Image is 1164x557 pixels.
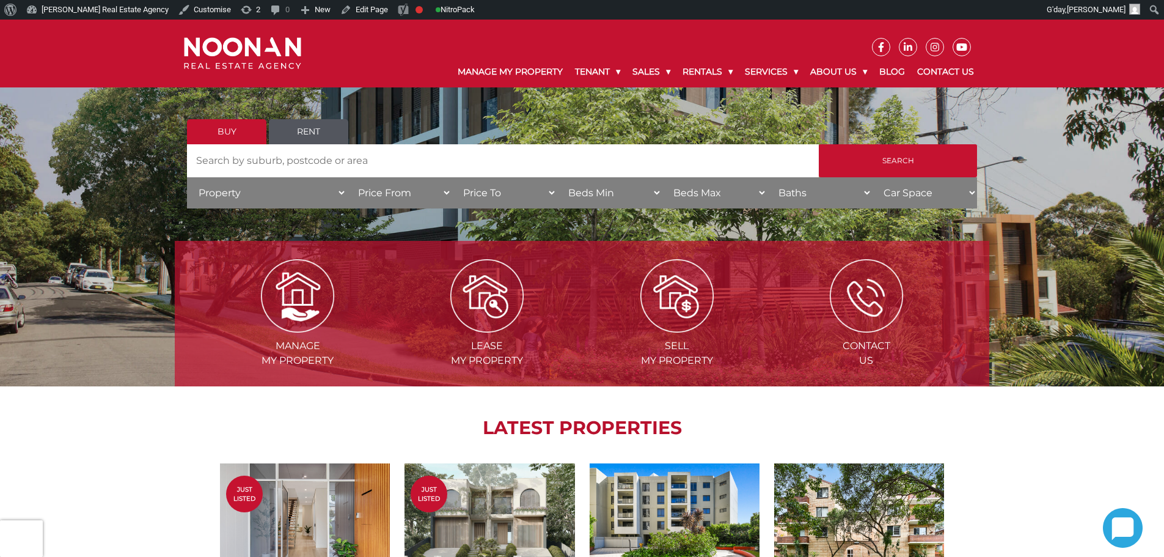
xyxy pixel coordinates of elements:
[873,56,911,87] a: Blog
[450,259,524,333] img: Lease my property
[204,339,391,368] span: Manage my Property
[773,289,960,366] a: ContactUs
[187,119,266,144] a: Buy
[773,339,960,368] span: Contact Us
[584,339,771,368] span: Sell my Property
[393,289,580,366] a: Leasemy Property
[1067,5,1126,14] span: [PERSON_NAME]
[830,259,903,333] img: ICONS
[187,144,819,177] input: Search by suburb, postcode or area
[676,56,739,87] a: Rentals
[584,289,771,366] a: Sellmy Property
[204,289,391,366] a: Managemy Property
[626,56,676,87] a: Sales
[569,56,626,87] a: Tenant
[804,56,873,87] a: About Us
[452,56,569,87] a: Manage My Property
[640,259,714,333] img: Sell my property
[411,485,447,503] span: Just Listed
[184,37,301,70] img: Noonan Real Estate Agency
[739,56,804,87] a: Services
[819,144,977,177] input: Search
[261,259,334,333] img: Manage my Property
[393,339,580,368] span: Lease my Property
[415,6,423,13] div: Focus keyphrase not set
[205,417,959,439] h2: LATEST PROPERTIES
[911,56,980,87] a: Contact Us
[269,119,348,144] a: Rent
[226,485,263,503] span: Just Listed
